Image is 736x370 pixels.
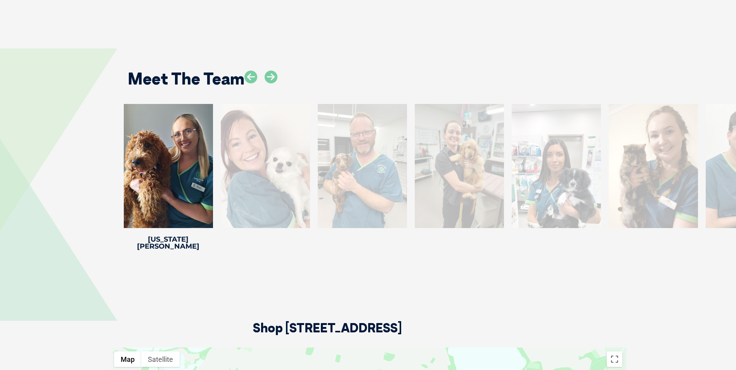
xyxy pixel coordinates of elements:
h2: Meet The Team [128,71,244,87]
button: Toggle fullscreen view [607,351,622,367]
h2: Shop [STREET_ADDRESS] [253,322,402,348]
button: Show street map [114,351,141,367]
h4: [US_STATE][PERSON_NAME] [124,236,213,250]
button: Show satellite imagery [141,351,180,367]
